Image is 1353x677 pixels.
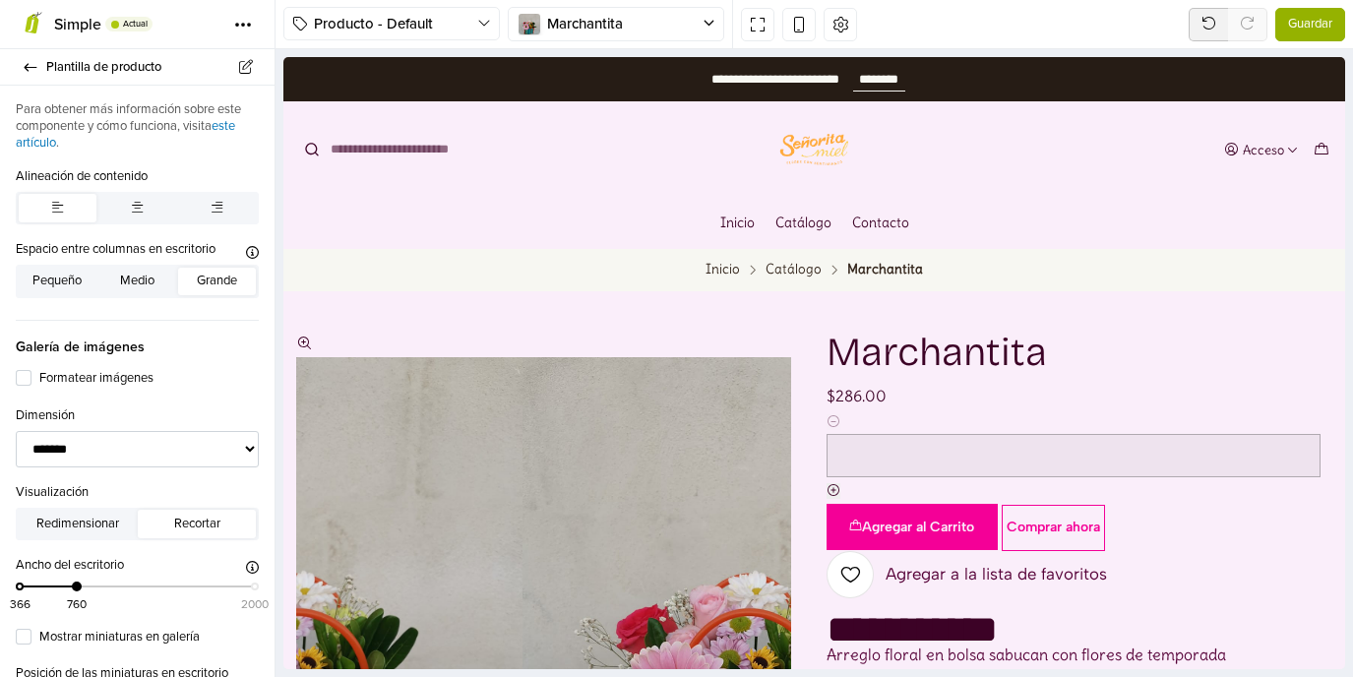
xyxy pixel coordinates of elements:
img: Señorita miel [488,68,573,117]
label: Ancho del escritorio [16,556,124,576]
p: Arreglo floral en bolsa sabucan con flores de temporada [543,585,1038,610]
span: 2000 [241,595,269,613]
a: Inicio [437,141,471,190]
span: Galería de imágenes [16,320,259,357]
a: Catálogo [492,141,548,190]
button: Grande [178,268,257,295]
h1: Marchantita [543,275,1038,316]
span: Plantilla de producto [46,53,251,81]
button: Reducir cantidad [543,357,557,373]
button: Carro [1026,79,1050,106]
button: Producto - Default [283,7,500,40]
label: Dimensión [16,406,75,426]
label: Mostrar miniaturas en galería [39,628,259,647]
span: Agregar a la lista de favoritos [602,509,824,525]
span: Guardar [1288,15,1332,34]
span: Simple [54,15,101,34]
p: Para obtener más información sobre este componente y cómo funciona, visita . [16,101,259,152]
a: Contacto [569,141,626,190]
button: Aumentar cantidad [543,426,557,442]
button: Recortar [138,510,256,537]
span: Actual [123,20,148,29]
button: Medio [98,268,177,295]
label: Visualización [16,483,89,503]
button: Guardar [1275,8,1345,41]
a: este artículo [16,118,235,151]
span: 366 [10,595,31,613]
button: Agregar al Carrito [543,447,715,493]
label: Alineación de contenido [16,167,148,187]
label: Espacio entre columnas en escritorio [16,240,215,260]
button: Comprar ahora [718,448,822,494]
button: Submit [12,73,45,112]
button: Acceso [937,79,1019,106]
div: Acceso [959,87,1001,99]
a: Inicio [422,206,457,219]
button: Redimensionar [19,510,137,537]
span: 760 [67,595,87,613]
li: Marchantita [564,206,640,220]
button: Agregar a la lista de favoritos [543,494,824,541]
button: Pequeño [19,268,97,295]
a: Catálogo [482,206,538,219]
label: Formatear imágenes [39,369,259,389]
span: $286.00 [543,329,603,348]
span: Producto - Default [314,13,477,35]
span: Agregar al Carrito [579,462,691,478]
